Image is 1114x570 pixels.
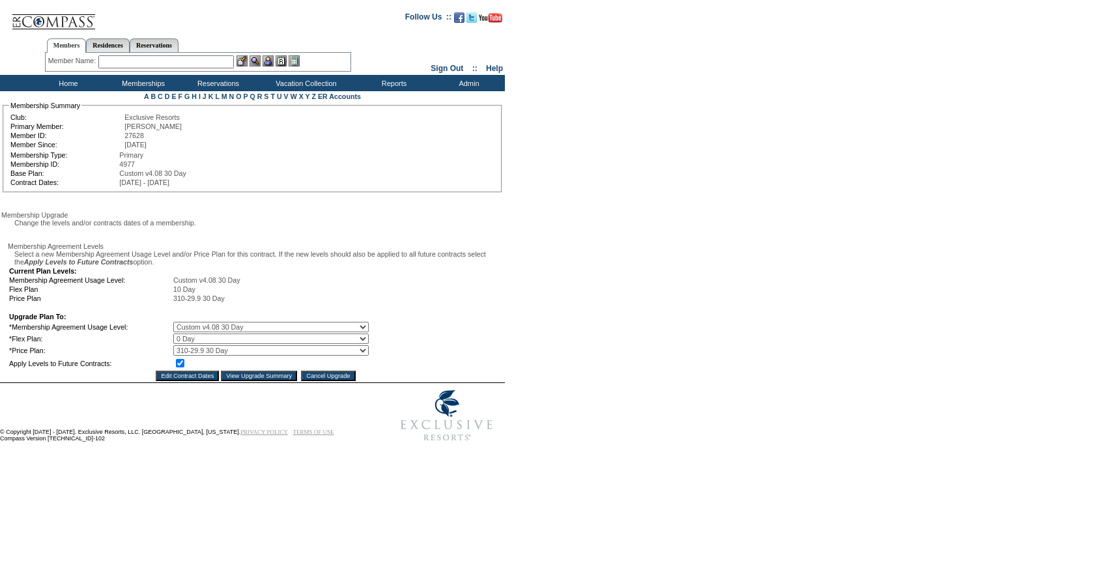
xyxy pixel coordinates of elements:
[130,38,179,52] a: Reservations
[10,113,123,121] td: Club:
[270,93,275,100] a: T
[472,64,478,73] span: ::
[24,258,134,266] i: Apply Levels to Future Contracts
[178,93,182,100] a: F
[9,334,172,344] td: *Flex Plan:
[179,75,254,91] td: Reservations
[221,371,297,381] input: View Upgrade Summary
[9,267,369,275] td: Current Plan Levels:
[10,132,123,139] td: Member ID:
[306,93,310,100] a: Y
[9,102,81,109] legend: Membership Summary
[199,93,201,100] a: I
[47,38,87,53] a: Members
[9,285,172,293] td: Flex Plan
[240,429,288,435] a: PRIVACY POLICY
[1,211,504,219] div: Membership Upgrade
[9,313,369,321] td: Upgrade Plan To:
[48,55,98,66] div: Member Name:
[173,276,240,284] span: Custom v4.08 30 Day
[8,219,504,227] div: Change the levels and/or contracts dates of a membership.
[311,93,316,100] a: Z
[124,122,182,130] span: [PERSON_NAME]
[405,11,451,27] td: Follow Us ::
[221,93,227,100] a: M
[250,55,261,66] img: View
[9,276,172,284] td: Membership Agreement Usage Level:
[276,55,287,66] img: Reservations
[289,55,300,66] img: b_calculator.gif
[10,141,123,149] td: Member Since:
[479,16,502,24] a: Subscribe to our YouTube Channel
[9,357,172,369] td: Apply Levels to Future Contracts:
[10,160,118,168] td: Membership ID:
[144,93,149,100] a: A
[8,250,504,266] div: Select a new Membership Agreement Usage Level and/or Price Plan for this contract. If the new lev...
[156,371,219,381] input: Edit Contract Dates
[158,93,163,100] a: C
[192,93,197,100] a: H
[9,345,172,356] td: *Price Plan:
[9,294,172,302] td: Price Plan
[119,169,186,177] span: Custom v4.08 30 Day
[29,75,104,91] td: Home
[124,113,180,121] span: Exclusive Resorts
[430,75,505,91] td: Admin
[10,178,118,186] td: Contract Dates:
[486,64,503,73] a: Help
[318,93,361,100] a: ER Accounts
[9,322,172,332] td: *Membership Agreement Usage Level:
[284,93,289,100] a: V
[257,93,263,100] a: R
[119,160,135,168] span: 4977
[250,93,255,100] a: Q
[291,93,297,100] a: W
[229,93,235,100] a: N
[254,75,355,91] td: Vacation Collection
[215,93,219,100] a: L
[10,169,118,177] td: Base Plan:
[173,285,195,293] span: 10 Day
[466,16,477,24] a: Follow us on Twitter
[119,178,169,186] span: [DATE] - [DATE]
[173,294,225,302] span: 310-29.9 30 Day
[8,242,504,250] div: Membership Agreement Levels
[10,151,118,159] td: Membership Type:
[301,371,355,381] input: Cancel Upgrade
[236,55,248,66] img: b_edit.gif
[10,122,123,130] td: Primary Member:
[388,383,505,448] img: Exclusive Resorts
[171,93,176,100] a: E
[299,93,304,100] a: X
[104,75,179,91] td: Memberships
[184,93,190,100] a: G
[236,93,241,100] a: O
[355,75,430,91] td: Reports
[124,141,147,149] span: [DATE]
[479,13,502,23] img: Subscribe to our YouTube Channel
[150,93,156,100] a: B
[454,12,464,23] img: Become our fan on Facebook
[293,429,334,435] a: TERMS OF USE
[277,93,282,100] a: U
[208,93,214,100] a: K
[244,93,248,100] a: P
[454,16,464,24] a: Become our fan on Facebook
[165,93,170,100] a: D
[263,55,274,66] img: Impersonate
[466,12,477,23] img: Follow us on Twitter
[264,93,268,100] a: S
[86,38,130,52] a: Residences
[203,93,207,100] a: J
[124,132,144,139] span: 27628
[119,151,143,159] span: Primary
[11,3,96,30] img: Compass Home
[431,64,463,73] a: Sign Out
